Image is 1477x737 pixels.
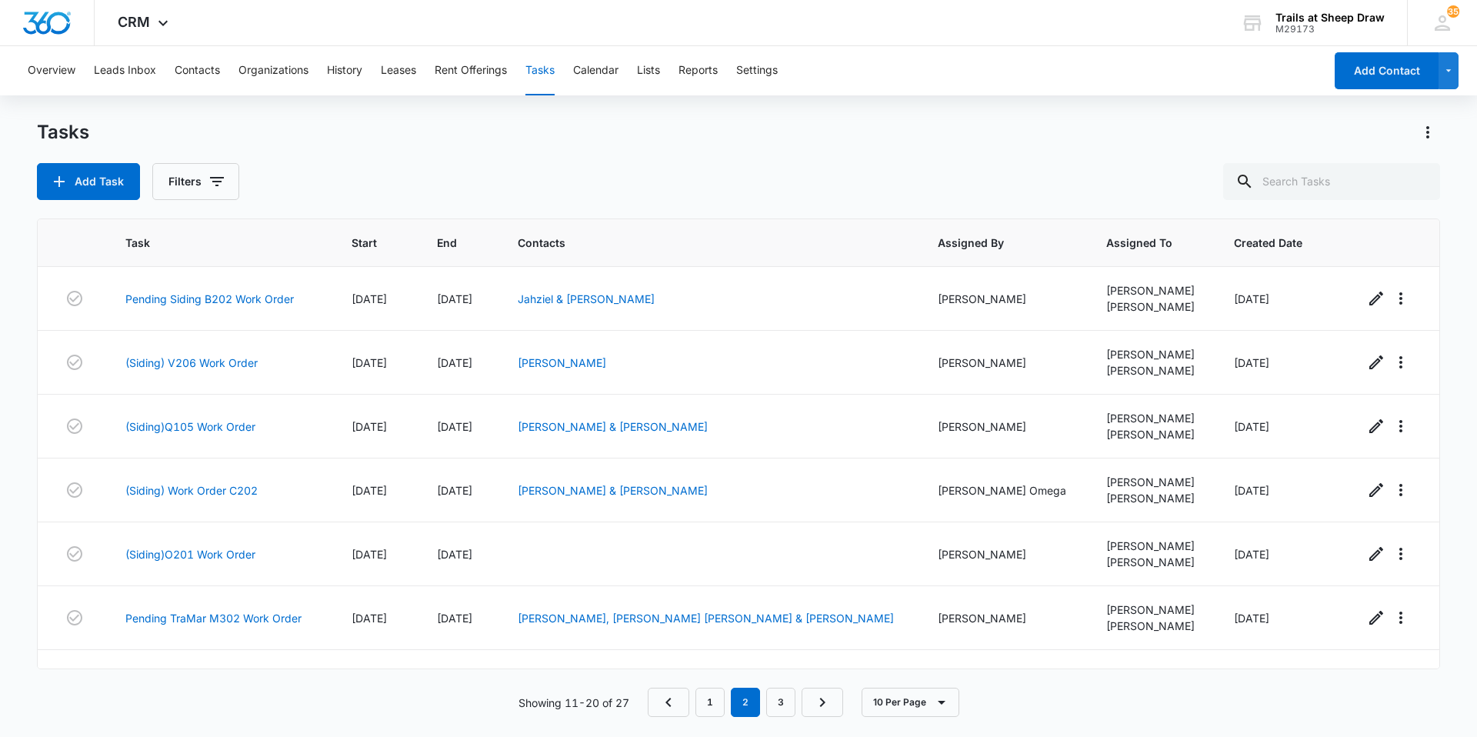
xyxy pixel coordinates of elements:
[938,482,1069,499] div: [PERSON_NAME] Omega
[648,688,689,717] a: Previous Page
[1275,24,1385,35] div: account id
[125,355,258,371] a: (Siding) V206 Work Order
[678,46,718,95] button: Reports
[518,612,894,625] a: [PERSON_NAME], [PERSON_NAME] [PERSON_NAME] & [PERSON_NAME]
[352,420,387,433] span: [DATE]
[1106,362,1197,379] div: [PERSON_NAME]
[1106,474,1197,490] div: [PERSON_NAME]
[1335,52,1439,89] button: Add Contact
[1106,665,1197,682] div: [PERSON_NAME]
[437,484,472,497] span: [DATE]
[938,355,1069,371] div: [PERSON_NAME]
[1234,484,1269,497] span: [DATE]
[175,46,220,95] button: Contacts
[802,688,843,717] a: Next Page
[94,46,156,95] button: Leads Inbox
[938,419,1069,435] div: [PERSON_NAME]
[637,46,660,95] button: Lists
[352,548,387,561] span: [DATE]
[125,610,302,626] a: Pending TraMar M302 Work Order
[28,46,75,95] button: Overview
[1415,120,1440,145] button: Actions
[1106,618,1197,634] div: [PERSON_NAME]
[125,419,255,435] a: (Siding)Q105 Work Order
[352,292,387,305] span: [DATE]
[152,163,239,200] button: Filters
[1234,420,1269,433] span: [DATE]
[1234,612,1269,625] span: [DATE]
[1234,235,1305,251] span: Created Date
[352,484,387,497] span: [DATE]
[518,292,655,305] a: Jahziel & [PERSON_NAME]
[648,688,843,717] nav: Pagination
[1106,490,1197,506] div: [PERSON_NAME]
[938,235,1047,251] span: Assigned By
[37,163,140,200] button: Add Task
[381,46,416,95] button: Leases
[1106,602,1197,618] div: [PERSON_NAME]
[525,46,555,95] button: Tasks
[862,688,959,717] button: 10 Per Page
[766,688,795,717] a: Page 3
[695,688,725,717] a: Page 1
[435,46,507,95] button: Rent Offerings
[125,235,292,251] span: Task
[1106,298,1197,315] div: [PERSON_NAME]
[1223,163,1440,200] input: Search Tasks
[125,546,255,562] a: (Siding)O201 Work Order
[1106,346,1197,362] div: [PERSON_NAME]
[1106,235,1175,251] span: Assigned To
[238,46,308,95] button: Organizations
[573,46,618,95] button: Calendar
[1275,12,1385,24] div: account name
[352,356,387,369] span: [DATE]
[1106,554,1197,570] div: [PERSON_NAME]
[1234,292,1269,305] span: [DATE]
[352,612,387,625] span: [DATE]
[1106,426,1197,442] div: [PERSON_NAME]
[1447,5,1459,18] span: 35
[518,420,708,433] a: [PERSON_NAME] & [PERSON_NAME]
[1106,282,1197,298] div: [PERSON_NAME]
[518,695,629,711] p: Showing 11-20 of 27
[437,548,472,561] span: [DATE]
[1106,410,1197,426] div: [PERSON_NAME]
[518,235,879,251] span: Contacts
[118,14,150,30] span: CRM
[125,291,294,307] a: Pending Siding B202 Work Order
[938,546,1069,562] div: [PERSON_NAME]
[736,46,778,95] button: Settings
[125,482,258,499] a: (Siding) Work Order C202
[1234,356,1269,369] span: [DATE]
[1106,538,1197,554] div: [PERSON_NAME]
[437,292,472,305] span: [DATE]
[437,420,472,433] span: [DATE]
[518,356,606,369] a: [PERSON_NAME]
[327,46,362,95] button: History
[352,235,378,251] span: Start
[938,291,1069,307] div: [PERSON_NAME]
[731,688,760,717] em: 2
[938,610,1069,626] div: [PERSON_NAME]
[1447,5,1459,18] div: notifications count
[518,484,708,497] a: [PERSON_NAME] & [PERSON_NAME]
[437,235,458,251] span: End
[437,356,472,369] span: [DATE]
[1234,548,1269,561] span: [DATE]
[437,612,472,625] span: [DATE]
[37,121,89,144] h1: Tasks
